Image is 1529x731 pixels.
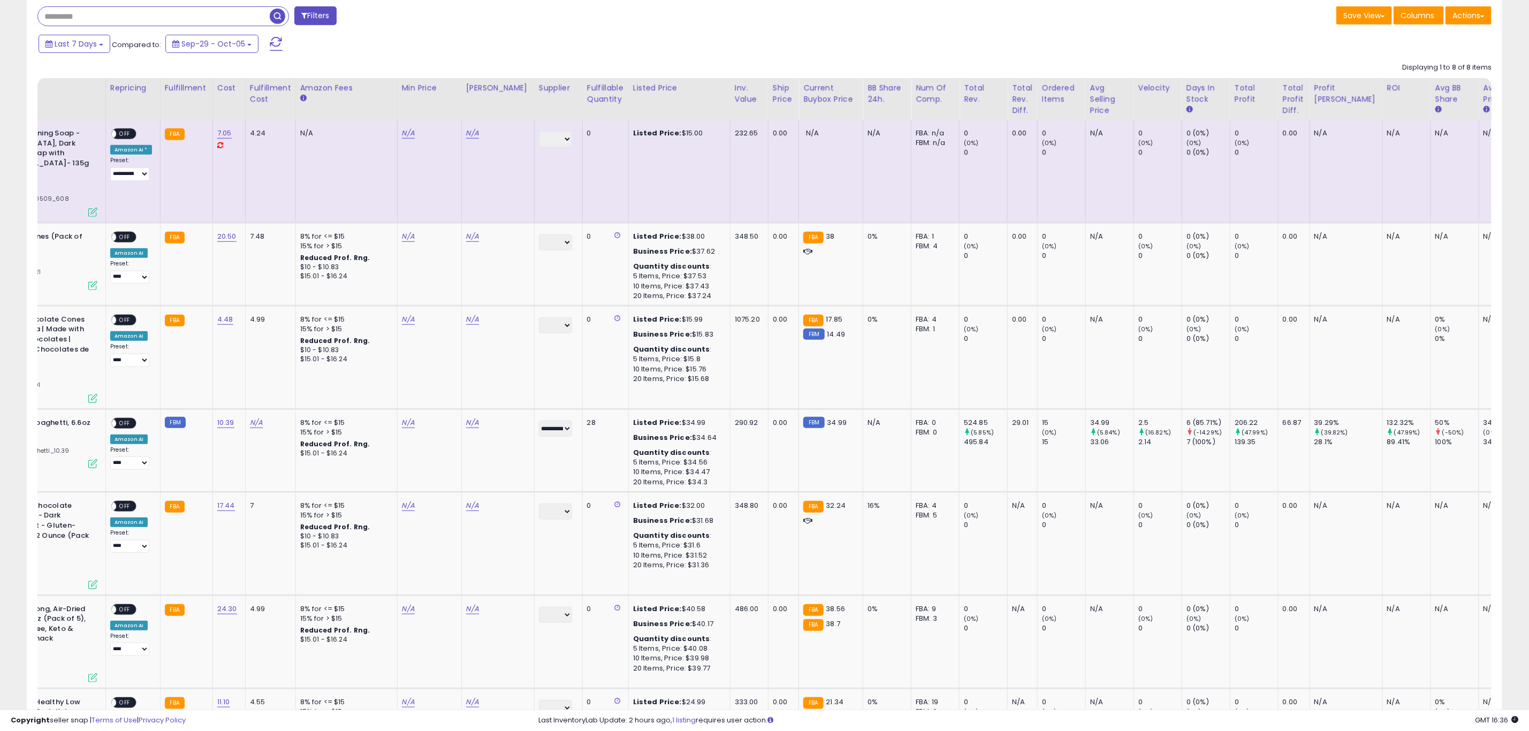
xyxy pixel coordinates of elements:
small: (47.99%) [1394,428,1420,437]
div: 0 (0%) [1186,501,1230,511]
div: N/A [1314,128,1374,138]
a: N/A [402,500,415,511]
small: (47.99%) [1242,428,1268,437]
div: Total Rev. Diff. [1012,82,1033,116]
div: $15.01 - $16.24 [300,449,389,458]
span: 34.99 [827,417,847,428]
div: 0 [1042,251,1085,261]
button: Sep-29 - Oct-05 [165,35,258,53]
div: N/A [1484,232,1519,241]
small: (0%) [1138,139,1153,147]
div: FBA: 1 [916,232,951,241]
button: Save View [1336,6,1392,25]
div: 29.01 [1012,418,1029,428]
div: 34.99 [1484,418,1527,428]
div: 15 [1042,437,1085,447]
div: 0 [1042,232,1085,241]
div: 0 (0%) [1186,232,1230,241]
span: 14.49 [827,329,846,339]
b: Reduced Prof. Rng. [300,253,370,262]
div: BB Share 24h. [868,82,907,105]
div: 0 (0%) [1186,148,1230,157]
b: Reduced Prof. Rng. [300,439,370,448]
a: N/A [466,604,479,614]
small: (0%) [964,139,979,147]
div: Preset: [110,260,152,284]
div: N/A [1012,501,1029,511]
div: FBM: 4 [916,241,951,251]
div: 0 (0%) [1186,128,1230,138]
a: N/A [402,417,415,428]
div: 2.5 [1138,418,1182,428]
div: N/A [1090,501,1125,511]
div: FBA: 4 [916,501,951,511]
div: 0 [1235,251,1278,261]
div: Preset: [110,343,152,367]
div: Preset: [110,157,152,180]
div: 0 [964,501,1007,511]
div: 0 [1138,334,1182,344]
div: 5 Items, Price: $15.8 [633,354,722,364]
div: $10 - $10.83 [300,346,389,355]
div: 0 (0%) [1186,315,1230,324]
div: $15.01 - $16.24 [300,272,389,281]
div: 0.00 [1283,501,1302,511]
div: N/A [1484,128,1519,138]
div: 89.41% [1387,437,1431,447]
span: Last 7 Days [55,39,97,49]
b: Reduced Prof. Rng. [300,336,370,345]
a: N/A [466,128,479,139]
div: 0 [587,501,620,511]
small: FBA [165,232,185,243]
div: N/A [1484,315,1519,324]
a: N/A [466,697,479,707]
div: N/A [868,128,903,138]
div: Amazon Fees [300,82,393,94]
small: (0%) [1186,325,1201,333]
small: FBA [165,501,185,513]
div: 0 [1138,315,1182,324]
div: 0 [1235,334,1278,344]
div: [PERSON_NAME] [466,82,530,94]
small: Avg Win Price. [1484,105,1490,115]
div: : [633,448,722,458]
div: 0 [1235,232,1278,241]
small: FBA [803,501,823,513]
small: (0%) [1042,139,1057,147]
div: N/A [1484,501,1519,511]
small: (0%) [1235,511,1250,520]
div: 0 [1235,148,1278,157]
div: 0 [1042,315,1085,324]
div: FBM: n/a [916,138,951,148]
div: N/A [1090,128,1125,138]
b: Listed Price: [633,128,682,138]
div: Avg BB Share [1435,82,1474,105]
div: 20 Items, Price: $37.24 [633,291,722,301]
div: 5 Items, Price: $34.56 [633,458,722,467]
div: Preset: [110,446,152,470]
b: Business Price: [633,432,692,443]
a: 17.44 [217,500,235,511]
div: 0 [1138,128,1182,138]
div: 0 [1235,128,1278,138]
a: 10.39 [217,417,234,428]
small: (0%) [1235,242,1250,250]
div: Supplier [539,82,578,94]
small: (39.82%) [1321,428,1348,437]
div: 34.99 [1484,437,1527,447]
div: N/A [1314,232,1374,241]
div: 0 [587,315,620,324]
div: 0 (0%) [1186,334,1230,344]
th: CSV column name: cust_attr_1_Supplier [534,78,582,120]
div: 7 (100%) [1186,437,1230,447]
div: Amazon AI * [110,145,152,155]
div: 8% for <= $15 [300,315,389,324]
a: N/A [402,697,415,707]
div: N/A [1314,315,1374,324]
div: 0.00 [773,501,790,511]
div: Current Buybox Price [803,82,858,105]
div: Num of Comp. [916,82,955,105]
small: Amazon Fees. [300,94,307,103]
div: N/A [300,128,389,138]
div: 5 Items, Price: $37.53 [633,271,722,281]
